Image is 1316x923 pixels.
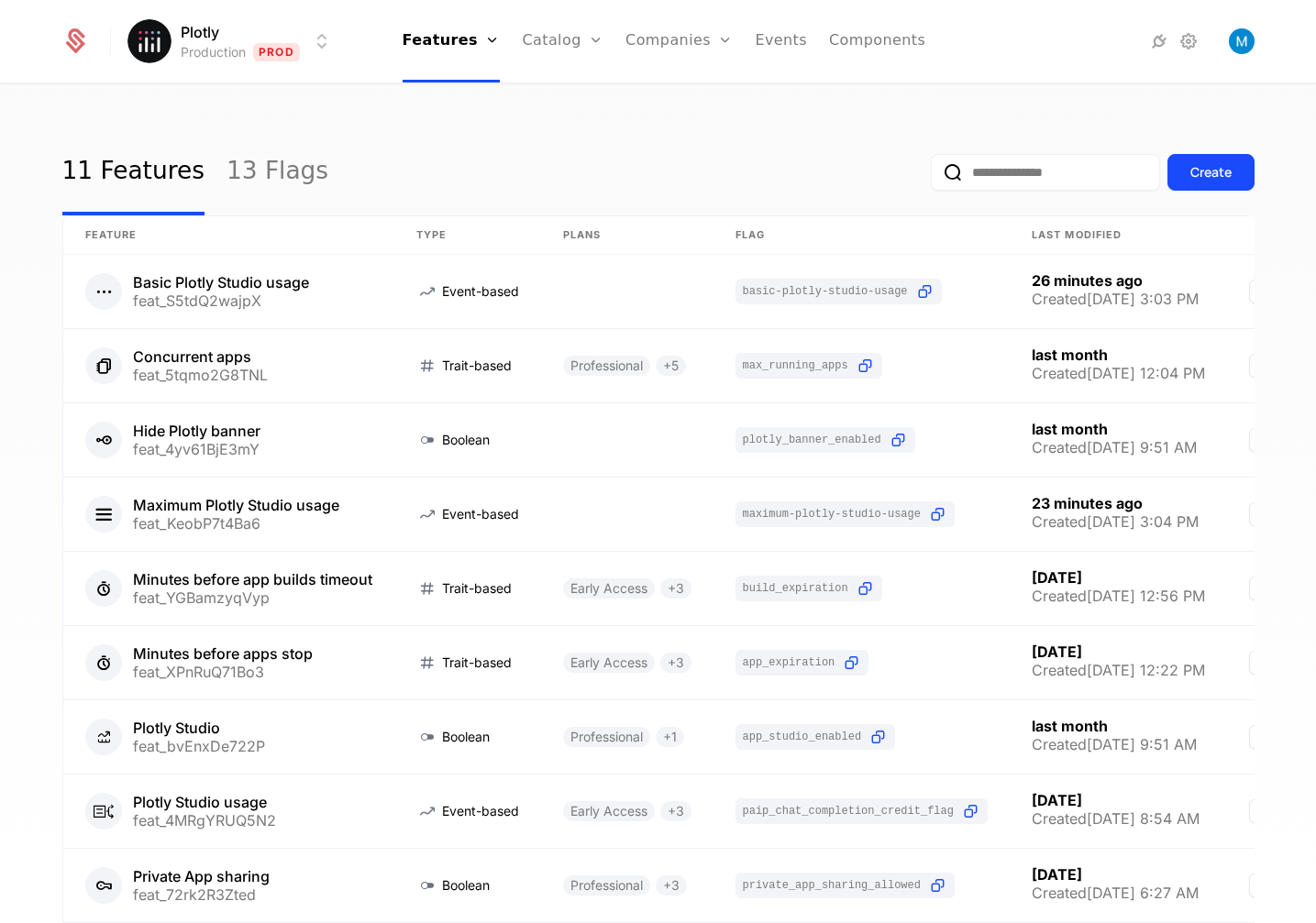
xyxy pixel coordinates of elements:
[181,43,246,61] div: Production
[1249,725,1278,749] button: Select action
[1229,28,1255,54] img: Matthew Brown
[394,216,541,255] th: Type
[227,129,328,215] a: 13 Flags
[1190,163,1232,181] div: Create
[541,216,713,255] th: Plans
[1167,154,1255,191] button: Create
[253,43,300,61] span: Prod
[1229,28,1255,54] button: Open user button
[1249,354,1278,378] button: Select action
[1178,30,1200,52] a: Settings
[127,19,171,63] img: Plotly
[1249,502,1278,526] button: Select action
[1249,874,1278,897] button: Select action
[1249,428,1278,452] button: Select action
[1148,30,1170,52] a: Integrations
[713,216,1010,255] th: Flag
[181,21,219,43] span: Plotly
[1010,216,1227,255] th: Last Modified
[133,21,333,61] button: Select environment
[1249,651,1278,675] button: Select action
[1249,577,1278,600] button: Select action
[63,216,394,255] th: Feature
[1249,799,1278,823] button: Select action
[1249,280,1278,303] button: Select action
[62,129,205,215] a: 11 Features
